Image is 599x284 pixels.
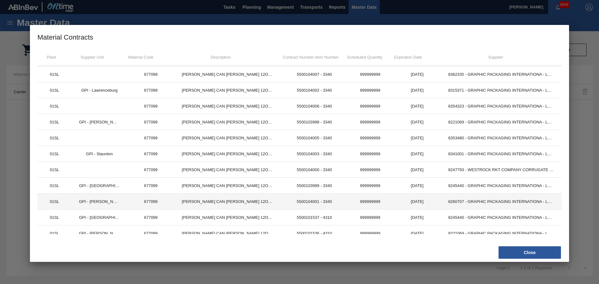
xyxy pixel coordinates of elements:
[37,98,71,114] td: 01SL
[37,178,71,194] td: 01SL
[282,194,347,209] td: 5500104001 - 3340
[37,130,71,146] td: 01SL
[37,194,71,209] td: 01SL
[394,209,441,225] td: 12/30/2024
[386,49,430,66] td: Expiration Date
[441,209,562,225] td: 8245440 - GRAPHIC PACKAGING INTERNATIONA - LA7129200
[174,114,282,130] td: CARR CAN BUD 12OZ TWNSTK 30/12 CAN 0724
[347,114,394,130] td: 999999999
[163,49,279,66] td: Description
[127,98,174,114] td: 677099
[174,130,282,146] td: CARR CAN BUD 12OZ TWNSTK 30/12 CAN 0724
[394,146,441,162] td: 12/30/2025
[441,98,562,114] td: 8354323 - GRAPHIC PACKAGING INTERNATIONA - LA7129200
[127,162,174,178] td: 677099
[127,178,174,194] td: 677099
[347,82,394,98] td: 999999999
[127,66,174,82] td: 677099
[347,225,394,241] td: 999999999
[394,194,441,209] td: 12/30/2025
[282,162,347,178] td: 5500104000 - 3340
[282,114,347,130] td: 5500103998 - 3340
[127,82,174,98] td: 677099
[127,130,174,146] td: 677099
[441,66,562,82] td: 8362335 - GRAPHIC PACKAGING INTERNATIONA - LA7129200
[282,209,347,225] td: 5500101537 - 4310
[499,246,561,259] button: Close
[441,146,562,162] td: 8341001 - GRAPHIC PACKAGING INTERNATIONA - LA7129200
[127,114,174,130] td: 677099
[282,66,347,82] td: 5500104007 - 3340
[37,162,71,178] td: 01SL
[343,49,386,66] td: Scheduled Quantity
[441,225,562,241] td: 8221069 - GRAPHIC PACKAGING INTERNATIONA - LA7129200
[174,225,282,241] td: CARR CAN BUD 12OZ TWNSTK 30/12 CAN 0724
[347,178,394,194] td: 999999999
[174,66,282,82] td: CARR CAN BUD 12OZ TWNSTK 30/12 CAN 0724
[394,225,441,241] td: 12/30/2024
[282,82,347,98] td: 5500104002 - 3340
[174,194,282,209] td: CARR CAN BUD 12OZ TWNSTK 30/12 CAN 0724
[37,209,71,225] td: 01SL
[37,225,71,241] td: 01SL
[347,162,394,178] td: 999999999
[441,178,562,194] td: 8245440 - GRAPHIC PACKAGING INTERNATIONA - LA7129200
[282,98,347,114] td: 5500104006 - 3340
[394,130,441,146] td: 12/30/2025
[37,49,65,66] td: Plant
[71,82,127,98] td: GPI - Lawrenceburg
[71,146,127,162] td: GPI - Staunton
[37,82,71,98] td: 01SL
[282,146,347,162] td: 5500104003 - 3340
[282,130,347,146] td: 5500104005 - 3340
[127,194,174,209] td: 677099
[71,209,127,225] td: GPI - Fort Smith
[441,114,562,130] td: 8221069 - GRAPHIC PACKAGING INTERNATIONA - LA7129200
[441,130,562,146] td: 8353480 - GRAPHIC PACKAGING INTERNATIONA - LA7129200
[71,194,127,209] td: GPI - Perry
[282,178,347,194] td: 5500103999 - 3340
[394,82,441,98] td: 12/30/2025
[127,146,174,162] td: 677099
[441,194,562,209] td: 8260707 - GRAPHIC PACKAGING INTERNATIONA - LA7129200
[174,82,282,98] td: CARR CAN BUD 12OZ TWNSTK 30/12 CAN 0724
[347,194,394,209] td: 999999999
[119,49,163,66] td: Material Code
[174,162,282,178] td: CARR CAN BUD 12OZ TWNSTK 30/12 CAN 0724
[127,209,174,225] td: 677099
[430,49,562,66] td: Supplier
[394,114,441,130] td: 12/30/2025
[71,225,127,241] td: GPI - W. Monroe
[279,49,343,66] td: Contract Number - Item Number
[127,225,174,241] td: 677099
[347,98,394,114] td: 999999999
[174,146,282,162] td: CARR CAN BUD 12OZ TWNSTK 30/12 CAN 0724
[394,178,441,194] td: 12/30/2025
[174,209,282,225] td: CARR CAN BUD 12OZ TWNSTK 30/12 CAN 0724
[394,66,441,82] td: 12/30/2025
[394,162,441,178] td: 12/30/2025
[37,146,71,162] td: 01SL
[441,162,562,178] td: 8247793 - WESTROCK RKT COMPANY CORRUGATE - IL6060100
[65,49,119,66] td: Supplier Unit
[71,178,127,194] td: GPI - Fort Smith
[174,178,282,194] td: CARR CAN BUD 12OZ TWNSTK 30/12 CAN 0724
[71,114,127,130] td: GPI - W. Monroe
[37,114,71,130] td: 01SL
[174,98,282,114] td: CARR CAN BUD 12OZ TWNSTK 30/12 CAN 0724
[394,98,441,114] td: 12/30/2025
[441,82,562,98] td: 8315371 - GRAPHIC PACKAGING INTERNATIONA - LA7129200
[347,130,394,146] td: 999999999
[282,225,347,241] td: 5500101536 - 4310
[347,66,394,82] td: 999999999
[37,32,93,42] div: Material Contracts
[37,66,71,82] td: 01SL
[347,146,394,162] td: 999999999
[347,209,394,225] td: 999999999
